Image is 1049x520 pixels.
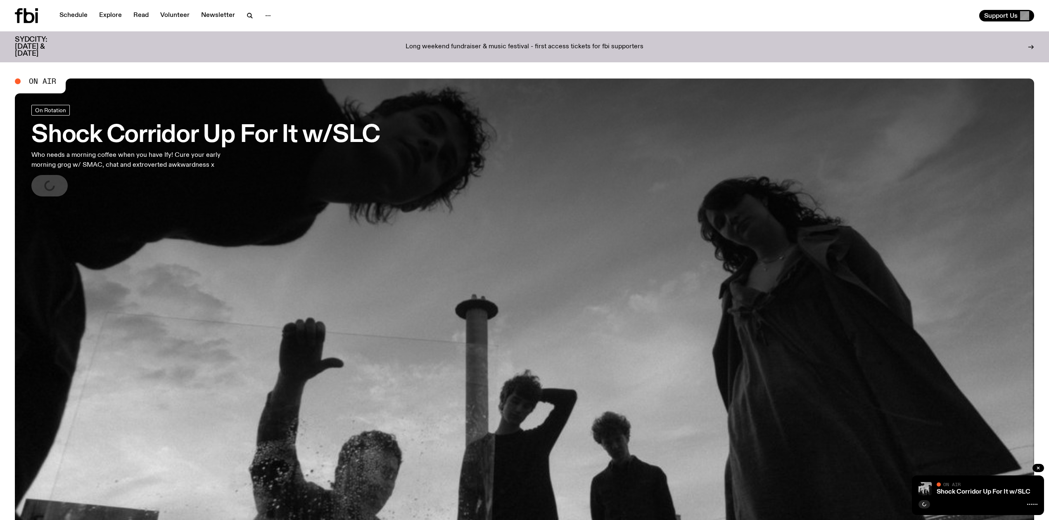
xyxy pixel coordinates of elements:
[15,36,68,57] h3: SYDCITY: [DATE] & [DATE]
[937,489,1030,495] a: Shock Corridor Up For It w/SLC
[979,10,1034,21] button: Support Us
[984,12,1018,19] span: Support Us
[35,107,66,113] span: On Rotation
[31,150,243,170] p: Who needs a morning coffee when you have Ify! Cure your early morning grog w/ SMAC, chat and extr...
[406,43,643,51] p: Long weekend fundraiser & music festival - first access tickets for fbi supporters
[31,105,380,196] a: Shock Corridor Up For It w/SLCWho needs a morning coffee when you have Ify! Cure your early morni...
[94,10,127,21] a: Explore
[155,10,195,21] a: Volunteer
[128,10,154,21] a: Read
[31,105,70,116] a: On Rotation
[943,482,961,487] span: On Air
[31,124,380,147] h3: Shock Corridor Up For It w/SLC
[196,10,240,21] a: Newsletter
[55,10,93,21] a: Schedule
[29,78,56,85] span: On Air
[918,482,932,495] img: shock corridor 4 SLC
